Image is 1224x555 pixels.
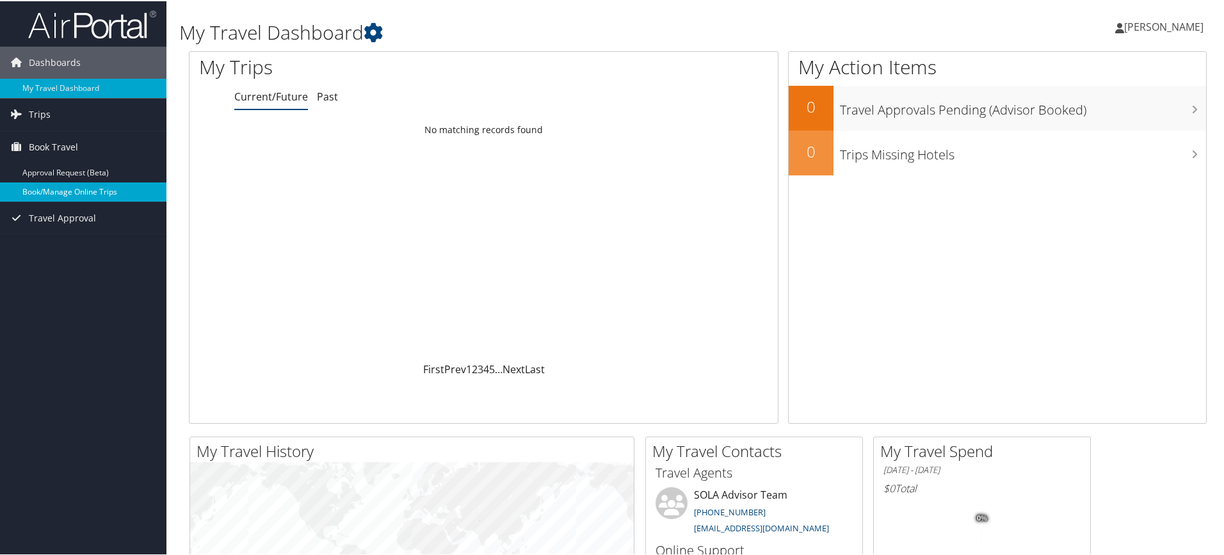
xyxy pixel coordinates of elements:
[234,88,308,102] a: Current/Future
[189,117,778,140] td: No matching records found
[29,201,96,233] span: Travel Approval
[317,88,338,102] a: Past
[789,52,1206,79] h1: My Action Items
[880,439,1090,461] h2: My Travel Spend
[656,463,853,481] h3: Travel Agents
[197,439,634,461] h2: My Travel History
[840,93,1206,118] h3: Travel Approvals Pending (Advisor Booked)
[29,45,81,77] span: Dashboards
[1124,19,1204,33] span: [PERSON_NAME]
[1115,6,1216,45] a: [PERSON_NAME]
[649,486,859,538] li: SOLA Advisor Team
[789,129,1206,174] a: 0Trips Missing Hotels
[652,439,862,461] h2: My Travel Contacts
[444,361,466,375] a: Prev
[883,463,1081,475] h6: [DATE] - [DATE]
[789,84,1206,129] a: 0Travel Approvals Pending (Advisor Booked)
[883,480,1081,494] h6: Total
[179,18,871,45] h1: My Travel Dashboard
[503,361,525,375] a: Next
[883,480,895,494] span: $0
[694,505,766,517] a: [PHONE_NUMBER]
[694,521,829,533] a: [EMAIL_ADDRESS][DOMAIN_NAME]
[29,97,51,129] span: Trips
[977,513,987,521] tspan: 0%
[489,361,495,375] a: 5
[495,361,503,375] span: …
[29,130,78,162] span: Book Travel
[525,361,545,375] a: Last
[478,361,483,375] a: 3
[789,95,833,117] h2: 0
[840,138,1206,163] h3: Trips Missing Hotels
[789,140,833,161] h2: 0
[466,361,472,375] a: 1
[483,361,489,375] a: 4
[199,52,523,79] h1: My Trips
[423,361,444,375] a: First
[472,361,478,375] a: 2
[28,8,156,38] img: airportal-logo.png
